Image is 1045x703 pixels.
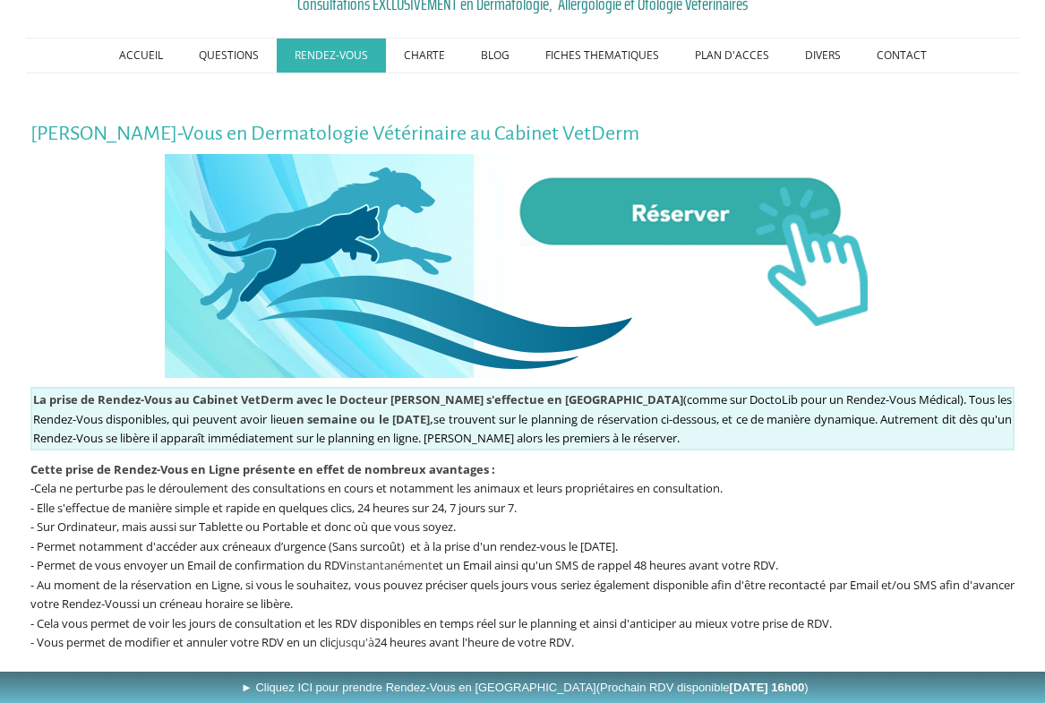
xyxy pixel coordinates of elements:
span: - [30,480,34,496]
span: jusqu'à [336,634,374,650]
a: QUESTIONS [181,39,277,73]
h1: [PERSON_NAME]-Vous en Dermatologie Vétérinaire au Cabinet VetDerm [30,123,1015,145]
a: PLAN D'ACCES [677,39,787,73]
strong: La prise de Rendez-Vous au Cabinet VetDerm avec le Docteur [PERSON_NAME] s'effectue en [GEOGRAPHI... [33,391,684,407]
span: . [290,596,293,612]
img: Rendez-Vous en Ligne au Cabinet VetDerm [165,154,881,378]
span: si un créneau horaire se libère [132,596,290,612]
span: se trouvent sur le planning de réservation ci-dessous, et ce de manière dynamique. Autrement dit ... [33,411,1013,447]
span: - Cela vous permet de voir les jours de consultation et les RDV disponibles en temps réel sur le ... [30,615,832,631]
a: FICHES THEMATIQUES [527,39,677,73]
span: sur DoctoLib pour un Rendez-Vous Médical). Tous les Rendez-Vous disponibles, qui peuvent avoir lieu [33,391,1013,427]
span: instantanément [347,557,433,573]
a: BLOG [463,39,527,73]
span: rise de Rendez-Vous en Ligne présente en effet de nombreux avantages : [73,461,495,477]
a: ACCUEIL [101,39,181,73]
span: - Elle s'effectue de manière simple et rapide en quelques clics, 24 heures sur 24, 7 jours sur 7. [30,500,517,516]
span: en semaine ou le [DATE], [289,411,434,427]
a: DIVERS [787,39,859,73]
b: [DATE] 16h00 [730,681,805,694]
span: - Sur Ordinateur, mais aussi sur Tablette ou Portable et donc où que vous soyez. [30,519,456,535]
span: Cette p [30,461,495,477]
span: (Prochain RDV disponible ) [596,681,809,694]
span: ► Cliquez ICI pour prendre Rendez-Vous en [GEOGRAPHIC_DATA] [241,681,809,694]
a: CHARTE [386,39,463,73]
a: CONTACT [859,39,945,73]
span: - Permet notamment d'accéder aux créneaux d’urgence (Sans surcoût) et à la prise d'un rendez-vous... [30,538,618,554]
span: - Au moment de la réservation en Ligne, si vous le souhaitez, vous pouvez préciser quels jours vo... [30,577,1015,613]
span: - Permet de vous envoyer un Email de confirmation du RDV et un Email ainsi qu'un SMS de rappel 48... [30,557,778,573]
span: - Vous permet de modifier et annuler votre RDV en un clic 24 heures avant l'heure de votre RDV. [30,634,574,650]
span: Cela ne perturbe pas le déroulement des consultations en cours et notamment les animaux et leurs ... [34,480,723,496]
a: RENDEZ-VOUS [277,39,386,73]
span: (comme [33,391,728,407]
